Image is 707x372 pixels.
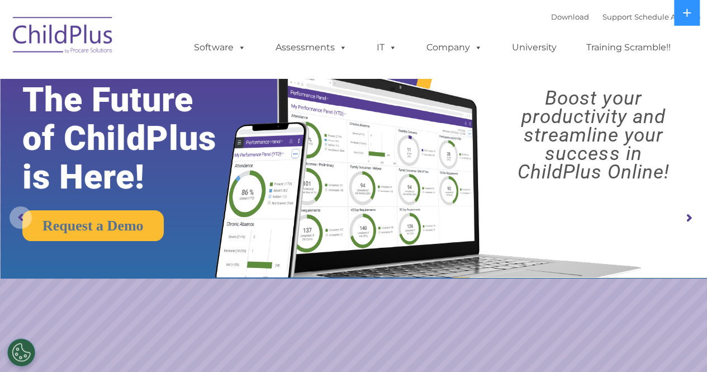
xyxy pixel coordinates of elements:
[575,36,682,59] a: Training Scramble!!
[366,36,408,59] a: IT
[488,89,698,181] rs-layer: Boost your productivity and streamline your success in ChildPlus Online!
[22,210,164,241] a: Request a Demo
[22,81,248,196] rs-layer: The Future of ChildPlus is Here!
[551,12,589,21] a: Download
[7,9,119,65] img: ChildPlus by Procare Solutions
[551,12,700,21] font: |
[501,36,568,59] a: University
[155,74,189,82] span: Last name
[7,338,35,366] button: Cookies Settings
[602,12,632,21] a: Support
[183,36,257,59] a: Software
[155,120,203,128] span: Phone number
[415,36,494,59] a: Company
[634,12,700,21] a: Schedule A Demo
[264,36,358,59] a: Assessments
